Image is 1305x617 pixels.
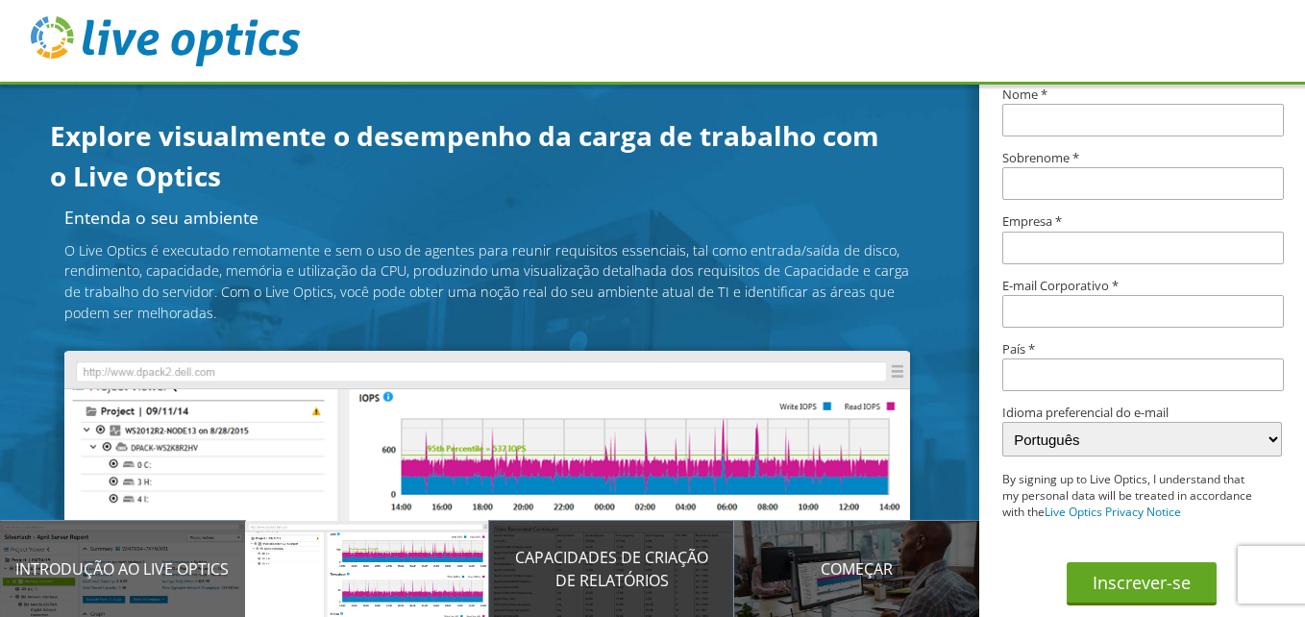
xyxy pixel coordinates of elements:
h2: Entenda o seu ambiente [64,210,910,227]
p: O Live Optics é executado remotamente e sem o uso de agentes para reunir requisitos essenciais, t... [64,240,910,323]
a: Live Optics Privacy Notice [1045,504,1181,520]
p: Capacidades de criação de relatórios [489,546,734,592]
label: Sobrenome * [1002,152,1282,164]
label: E-mail Corporativo * [1002,280,1282,292]
p: By signing up to Live Optics, I understand that my personal data will be treated in accordance wi... [1002,472,1254,520]
button: Inscrever-se [1067,562,1217,605]
p: Começar [734,557,979,580]
img: live_optics_svg.svg [31,16,300,66]
label: País * [1002,343,1282,356]
label: Nome * [1002,88,1282,101]
label: Empresa * [1002,215,1282,228]
h1: Explore visualmente o desempenho da carga de trabalho com o Live Optics [50,115,896,196]
label: Idioma preferencial do e-mail [1002,407,1282,419]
